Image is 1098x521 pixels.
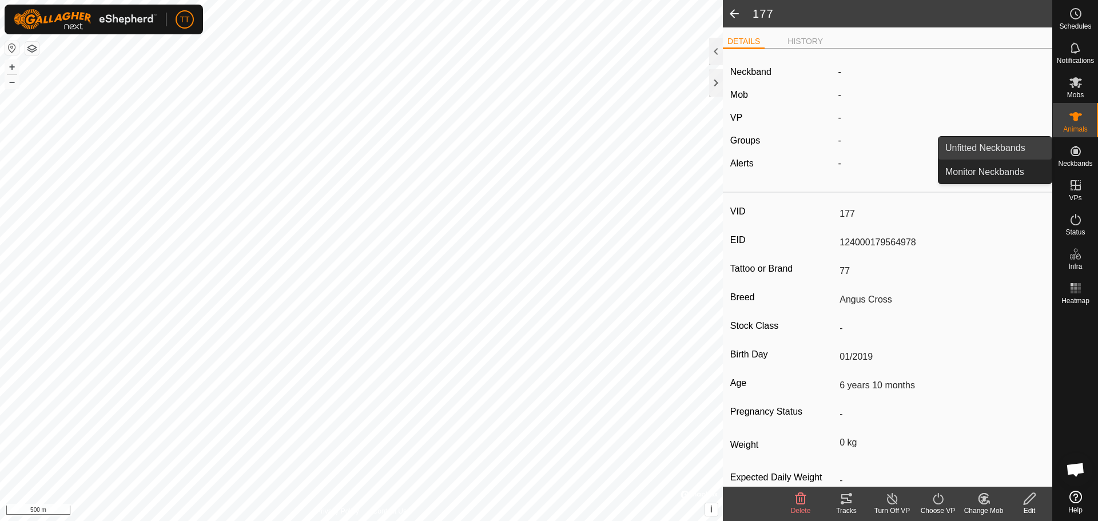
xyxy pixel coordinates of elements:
[938,137,1052,160] a: Unfitted Neckbands
[961,506,1006,516] div: Change Mob
[1067,92,1084,98] span: Mobs
[730,376,835,391] label: Age
[730,404,835,419] label: Pregnancy Status
[783,35,828,47] li: HISTORY
[25,42,39,55] button: Map Layers
[710,504,713,514] span: i
[730,433,835,457] label: Weight
[1068,507,1083,514] span: Help
[5,60,19,74] button: +
[1058,160,1092,167] span: Neckbands
[838,113,841,122] app-display-virtual-paddock-transition: -
[834,134,1050,148] div: -
[753,7,1052,21] h2: 177
[730,290,835,305] label: Breed
[938,161,1052,184] a: Monitor Neckbands
[5,75,19,89] button: –
[1059,452,1093,487] div: Open chat
[730,261,835,276] label: Tattoo or Brand
[1063,126,1088,133] span: Animals
[723,35,765,49] li: DETAILS
[730,65,771,79] label: Neckband
[838,65,841,79] label: -
[915,506,961,516] div: Choose VP
[1061,297,1089,304] span: Heatmap
[730,136,760,145] label: Groups
[1065,229,1085,236] span: Status
[1069,194,1081,201] span: VPs
[869,506,915,516] div: Turn Off VP
[945,165,1024,179] span: Monitor Neckbands
[705,503,718,516] button: i
[1068,263,1082,270] span: Infra
[1057,57,1094,64] span: Notifications
[730,113,742,122] label: VP
[730,347,835,362] label: Birth Day
[730,204,835,219] label: VID
[730,319,835,333] label: Stock Class
[373,506,407,516] a: Contact Us
[5,41,19,55] button: Reset Map
[791,507,811,515] span: Delete
[316,506,359,516] a: Privacy Policy
[730,471,835,498] label: Expected Daily Weight Gain
[14,9,157,30] img: Gallagher Logo
[180,14,189,26] span: TT
[1053,486,1098,518] a: Help
[823,506,869,516] div: Tracks
[730,158,754,168] label: Alerts
[730,90,748,100] label: Mob
[730,233,835,248] label: EID
[1059,23,1091,30] span: Schedules
[1006,506,1052,516] div: Edit
[834,157,1050,170] div: -
[838,90,841,100] span: -
[945,141,1025,155] span: Unfitted Neckbands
